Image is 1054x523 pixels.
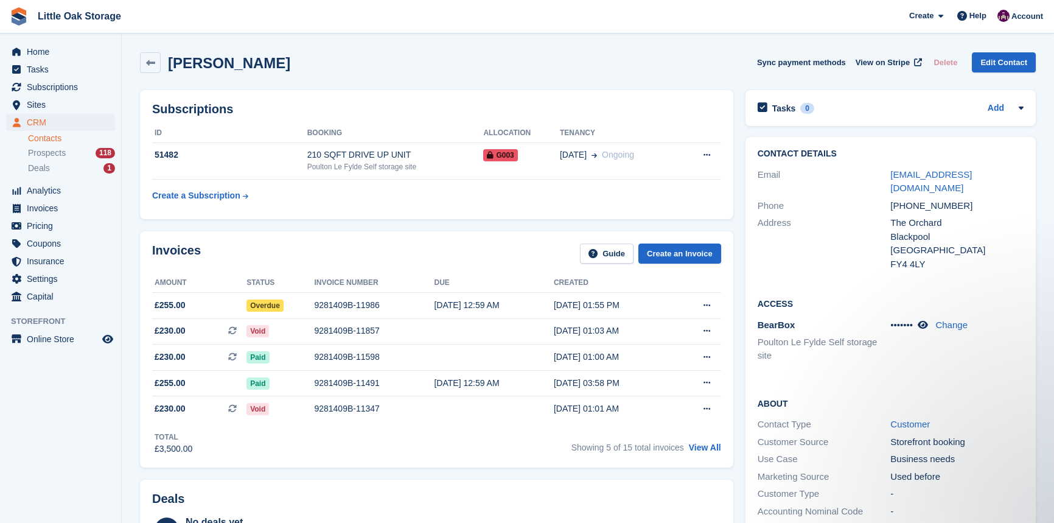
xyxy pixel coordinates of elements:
[27,270,100,287] span: Settings
[152,102,721,116] h2: Subscriptions
[11,315,121,328] span: Storefront
[155,351,186,363] span: £230.00
[307,149,484,161] div: 210 SQFT DRIVE UP UNIT
[27,217,100,234] span: Pricing
[988,102,1004,116] a: Add
[758,297,1024,309] h2: Access
[28,163,50,174] span: Deals
[96,148,115,158] div: 118
[434,299,553,312] div: [DATE] 12:59 AM
[152,273,246,293] th: Amount
[758,199,891,213] div: Phone
[689,443,721,452] a: View All
[103,163,115,174] div: 1
[6,288,115,305] a: menu
[758,149,1024,159] h2: Contact Details
[758,397,1024,409] h2: About
[6,114,115,131] a: menu
[6,235,115,252] a: menu
[890,258,1024,272] div: FY4 4LY
[909,10,934,22] span: Create
[27,288,100,305] span: Capital
[27,79,100,96] span: Subscriptions
[6,217,115,234] a: menu
[246,403,269,415] span: Void
[580,244,633,264] a: Guide
[935,320,968,330] a: Change
[560,124,680,143] th: Tenancy
[28,133,115,144] a: Contacts
[6,200,115,217] a: menu
[758,487,891,501] div: Customer Type
[554,402,674,415] div: [DATE] 01:01 AM
[314,273,434,293] th: Invoice number
[152,244,201,264] h2: Invoices
[10,7,28,26] img: stora-icon-8386f47178a22dfd0bd8f6a31ec36ba5ce8667c1dd55bd0f319d3a0aa187defe.svg
[6,182,115,199] a: menu
[6,79,115,96] a: menu
[997,10,1010,22] img: Morgen Aujla
[6,331,115,348] a: menu
[246,351,269,363] span: Paid
[758,168,891,195] div: Email
[758,470,891,484] div: Marketing Source
[929,52,962,72] button: Delete
[314,325,434,337] div: 9281409B-11857
[554,273,674,293] th: Created
[554,299,674,312] div: [DATE] 01:55 PM
[6,96,115,113] a: menu
[890,199,1024,213] div: [PHONE_NUMBER]
[434,377,553,390] div: [DATE] 12:59 AM
[758,335,891,363] li: Poulton Le Fylde Self storage site
[890,320,913,330] span: •••••••
[33,6,126,26] a: Little Oak Storage
[152,149,307,161] div: 51482
[155,299,186,312] span: £255.00
[757,52,846,72] button: Sync payment methods
[155,443,192,455] div: £3,500.00
[246,377,269,390] span: Paid
[246,273,314,293] th: Status
[890,216,1024,230] div: The Orchard
[152,189,240,202] div: Create a Subscription
[155,402,186,415] span: £230.00
[890,169,972,194] a: [EMAIL_ADDRESS][DOMAIN_NAME]
[27,61,100,78] span: Tasks
[100,332,115,346] a: Preview store
[152,492,184,506] h2: Deals
[758,435,891,449] div: Customer Source
[890,230,1024,244] div: Blackpool
[27,331,100,348] span: Online Store
[758,320,795,330] span: BearBox
[6,253,115,270] a: menu
[890,505,1024,519] div: -
[28,147,66,159] span: Prospects
[314,377,434,390] div: 9281409B-11491
[856,57,910,69] span: View on Stripe
[246,300,284,312] span: Overdue
[152,184,248,207] a: Create a Subscription
[890,470,1024,484] div: Used before
[972,52,1036,72] a: Edit Contact
[969,10,986,22] span: Help
[851,52,924,72] a: View on Stripe
[890,452,1024,466] div: Business needs
[560,149,587,161] span: [DATE]
[27,182,100,199] span: Analytics
[890,419,930,429] a: Customer
[758,452,891,466] div: Use Case
[800,103,814,114] div: 0
[434,273,553,293] th: Due
[27,96,100,113] span: Sites
[554,377,674,390] div: [DATE] 03:58 PM
[155,432,192,443] div: Total
[571,443,684,452] span: Showing 5 of 15 total invoices
[152,124,307,143] th: ID
[314,402,434,415] div: 9281409B-11347
[890,435,1024,449] div: Storefront booking
[772,103,796,114] h2: Tasks
[602,150,634,160] span: Ongoing
[6,61,115,78] a: menu
[27,114,100,131] span: CRM
[307,124,484,143] th: Booking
